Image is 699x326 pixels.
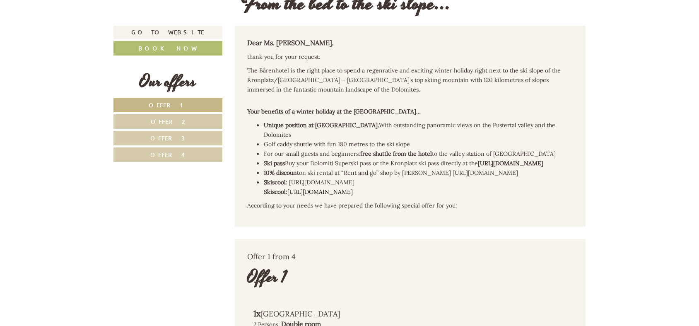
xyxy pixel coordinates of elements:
span: 10% discount [264,169,299,176]
span: Skiscool [264,179,286,186]
span: Skiscool: [264,188,287,196]
span: Buy your Dolomiti Superski pass or the Kronplatz ski pass directly at the [285,159,543,167]
span: Offer 2 [151,118,185,126]
a: Go to website [113,26,222,39]
em: , [332,39,333,47]
span: [URL][DOMAIN_NAME] [453,169,518,176]
div: Our offers [113,70,222,94]
a: [URL][DOMAIN_NAME] [287,188,353,196]
span: thank you for your request. [247,53,320,60]
span: Offer 4 [150,151,185,159]
span: Ski pass [264,159,285,167]
div: [GEOGRAPHIC_DATA] [253,308,398,320]
span: Offer 3 [150,134,185,142]
span: Unique position at [GEOGRAPHIC_DATA]. [264,121,379,129]
a: Book now [113,41,222,56]
span: Golf caddy shuttle with fun 180 metres to the ski slope [264,140,410,148]
strong: [URL][DOMAIN_NAME] [478,159,543,167]
span: The Bärenhotel is the right place to spend a regenrative and exciting winter holiday right next t... [247,67,561,93]
span: on ski rental at “Rent and go” shop by [PERSON_NAME] [299,169,451,176]
span: With outstanding panoramic views on the Pustertal valley and the Dolomites [264,121,555,138]
span: : [URL][DOMAIN_NAME] [264,179,354,196]
span: Offer 1 [149,101,187,109]
div: Offer 1 [247,266,287,289]
strong: free shuttle from the hotel [360,150,432,157]
b: 1x [253,308,261,319]
strong: Your benefits of a winter holiday at the [GEOGRAPHIC_DATA]… [247,108,421,115]
strong: Dear Ms. [PERSON_NAME] [247,39,333,47]
span: According to your needs we have prepared the following special offer for you: [247,202,457,209]
span: Offer 1 from 4 [247,252,296,261]
span: For our small guests and beginners: to the valley station of [GEOGRAPHIC_DATA] [264,150,556,157]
